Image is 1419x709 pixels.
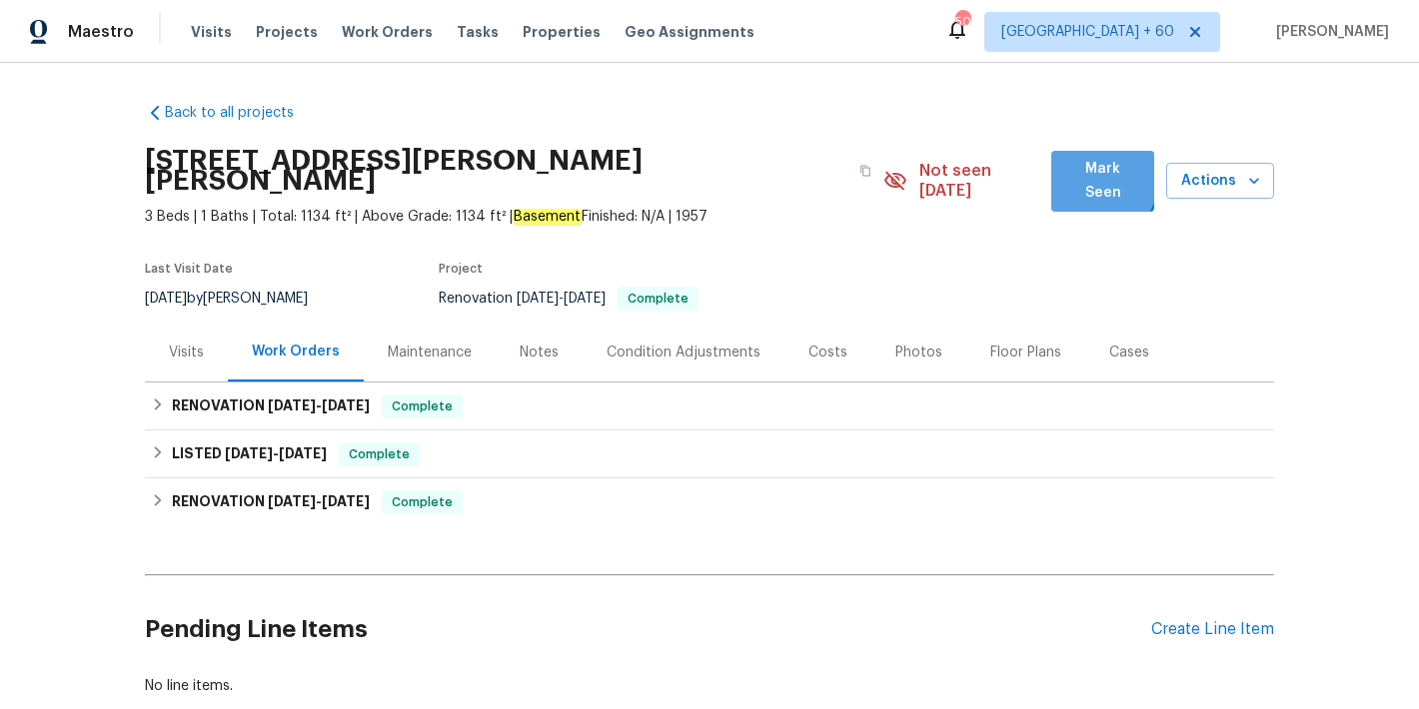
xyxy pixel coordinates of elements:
[145,263,233,275] span: Last Visit Date
[145,430,1274,478] div: LISTED [DATE]-[DATE]Complete
[342,22,433,42] span: Work Orders
[145,382,1274,430] div: RENOVATION [DATE]-[DATE]Complete
[1109,343,1149,362] div: Cases
[322,494,370,508] span: [DATE]
[513,209,582,225] em: Basement
[620,293,697,305] span: Complete
[384,492,461,512] span: Complete
[256,22,318,42] span: Projects
[172,394,370,418] h6: RENOVATION
[225,446,327,460] span: -
[145,103,337,123] a: Back to all projects
[990,343,1061,362] div: Floor Plans
[384,396,461,416] span: Complete
[847,153,883,189] button: Copy Address
[145,478,1274,526] div: RENOVATION [DATE]-[DATE]Complete
[191,22,232,42] span: Visits
[322,398,370,412] span: [DATE]
[808,343,847,362] div: Costs
[1182,169,1258,194] span: Actions
[145,287,332,311] div: by [PERSON_NAME]
[919,161,1040,201] span: Not seen [DATE]
[1001,22,1174,42] span: [GEOGRAPHIC_DATA] + 60
[625,22,754,42] span: Geo Assignments
[145,583,1151,676] h2: Pending Line Items
[169,343,204,362] div: Visits
[1051,151,1154,212] button: Mark Seen
[517,292,606,306] span: -
[564,292,606,306] span: [DATE]
[607,343,760,362] div: Condition Adjustments
[145,676,1274,696] div: No line items.
[1166,163,1274,200] button: Actions
[145,207,883,227] span: 3 Beds | 1 Baths | Total: 1134 ft² | Above Grade: 1134 ft² | Finished: N/A | 1957
[172,490,370,514] h6: RENOVATION
[268,494,370,508] span: -
[341,444,418,464] span: Complete
[457,25,499,39] span: Tasks
[145,151,847,191] h2: [STREET_ADDRESS][PERSON_NAME][PERSON_NAME]
[1151,620,1274,639] div: Create Line Item
[1268,22,1389,42] span: [PERSON_NAME]
[268,398,316,412] span: [DATE]
[68,22,134,42] span: Maestro
[523,22,601,42] span: Properties
[517,292,559,306] span: [DATE]
[895,343,942,362] div: Photos
[268,494,316,508] span: [DATE]
[279,446,327,460] span: [DATE]
[225,446,273,460] span: [DATE]
[145,292,187,306] span: [DATE]
[252,342,340,361] div: Work Orders
[439,263,483,275] span: Project
[268,398,370,412] span: -
[388,343,472,362] div: Maintenance
[955,12,969,32] div: 501
[1067,157,1138,206] span: Mark Seen
[439,292,699,306] span: Renovation
[520,343,559,362] div: Notes
[172,442,327,466] h6: LISTED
